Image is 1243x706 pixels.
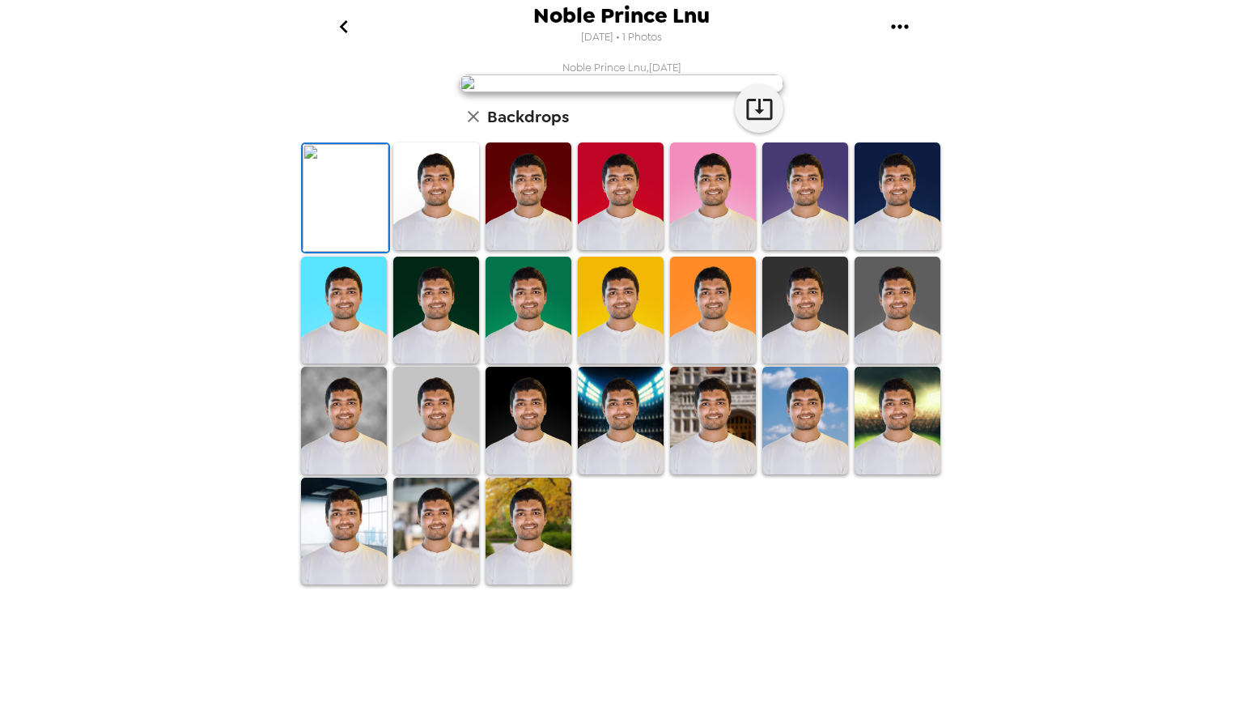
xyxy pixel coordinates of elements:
[562,61,681,74] span: Noble Prince Lnu , [DATE]
[303,144,388,252] img: Original
[533,5,710,27] span: Noble Prince Lnu
[581,27,662,49] span: [DATE] • 1 Photos
[487,104,569,130] h6: Backdrops
[460,74,783,92] img: user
